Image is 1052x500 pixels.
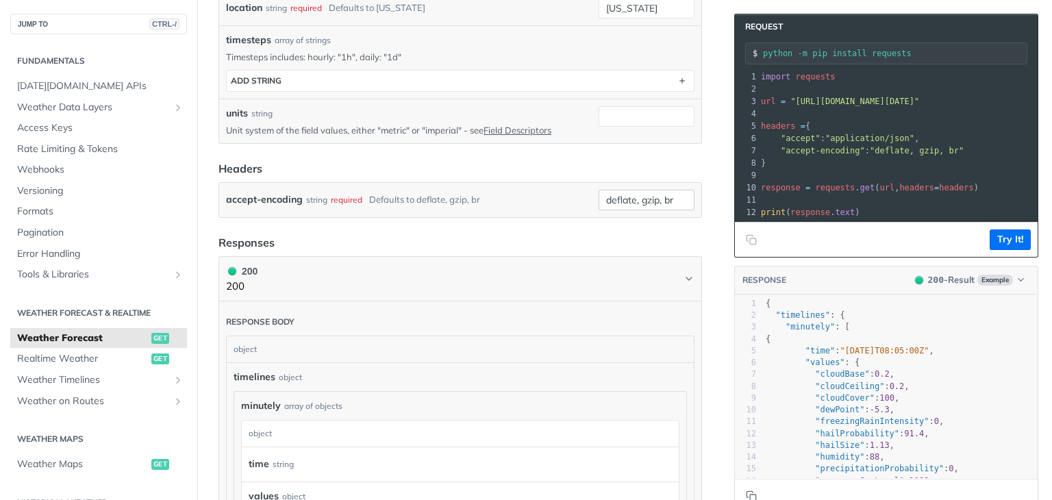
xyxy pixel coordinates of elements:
div: string [251,108,273,120]
span: minutely [241,399,281,413]
span: get [860,183,875,192]
span: "cloudBase" [815,369,869,379]
a: Weather TimelinesShow subpages for Weather Timelines [10,370,187,390]
div: 2 [735,310,756,321]
button: 200 200200 [226,264,694,295]
div: 12 [735,206,758,218]
span: "cloudCover" [815,393,875,403]
span: : , [766,369,894,379]
span: "precipitationProbability" [815,464,944,473]
span: 88 [870,452,879,462]
span: "application/json" [825,134,914,143]
span: 0.2 [890,382,905,391]
span: : , [766,476,934,486]
span: = [801,121,805,131]
span: : , [766,393,899,403]
span: Weather Timelines [17,373,169,387]
span: "deflate, gzip, br" [870,146,964,155]
span: print [761,208,786,217]
span: 0.2 [875,369,890,379]
span: : [ [766,322,850,332]
span: "hailSize" [815,440,864,450]
div: 1 [735,71,758,83]
span: "freezingRainIntensity" [815,416,929,426]
div: 5 [735,120,758,132]
span: "[URL][DOMAIN_NAME][DATE]" [790,97,919,106]
span: Request [738,21,783,32]
span: : , [766,440,894,450]
span: 200 [228,267,236,275]
span: Rate Limiting & Tokens [17,142,184,156]
div: 4 [735,108,758,120]
span: requests [816,183,855,192]
div: 15 [735,463,756,475]
span: "humidity" [815,452,864,462]
div: Headers [218,160,262,177]
button: ADD string [227,71,694,91]
div: 11 [735,194,758,206]
div: 7 [735,368,756,380]
span: 100 [879,393,894,403]
a: [DATE][DOMAIN_NAME] APIs [10,76,187,97]
span: 1009 [910,476,929,486]
span: get [151,459,169,470]
a: Access Keys [10,118,187,138]
div: 6 [735,357,756,368]
span: = [934,183,939,192]
span: 91.4 [904,429,924,438]
span: response [790,208,830,217]
a: Weather Forecastget [10,328,187,349]
span: : { [766,310,845,320]
span: : , [766,416,944,426]
span: "hailProbability" [815,429,899,438]
span: = [781,97,786,106]
span: { [766,334,771,344]
div: 7 [735,145,758,157]
span: "cloudCeiling" [815,382,884,391]
div: Response body [226,316,295,327]
a: Error Handling [10,244,187,264]
span: - [870,405,875,414]
div: 1 [735,298,756,310]
span: = [805,183,810,192]
span: timesteps [226,33,271,47]
span: : , [766,452,885,462]
span: : { [766,358,860,367]
p: Unit system of the field values, either "metric" or "imperial" - see [226,124,593,136]
span: 0 [934,416,939,426]
div: 16 [735,475,756,487]
span: Weather Forecast [17,332,148,345]
span: "values" [805,358,845,367]
div: 9 [735,392,756,404]
div: 11 [735,416,756,427]
span: url [761,97,776,106]
span: "time" [805,346,835,355]
label: time [249,454,269,474]
span: Realtime Weather [17,352,148,366]
span: : [761,146,964,155]
div: object [279,371,302,384]
span: 1.13 [870,440,890,450]
span: Weather Data Layers [17,101,169,114]
span: "[DATE]T08:05:00Z" [840,346,929,355]
div: array of objects [284,400,342,412]
button: RESPONSE [742,273,787,287]
a: Rate Limiting & Tokens [10,139,187,160]
span: 5.3 [875,405,890,414]
span: : , [761,134,919,143]
label: accept-encoding [226,190,303,210]
a: Weather Data LayersShow subpages for Weather Data Layers [10,97,187,118]
span: } [761,158,766,168]
a: Pagination [10,223,187,243]
span: Formats [17,205,184,218]
div: 6 [735,132,758,145]
p: Timesteps includes: hourly: "1h", daily: "1d" [226,51,694,63]
span: "accept" [781,134,821,143]
a: Versioning [10,181,187,201]
div: 2 [735,83,758,95]
span: Tools & Libraries [17,268,169,282]
div: Responses [218,234,275,251]
h2: Weather Forecast & realtime [10,307,187,319]
span: Access Keys [17,121,184,135]
span: [DATE][DOMAIN_NAME] APIs [17,79,184,93]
